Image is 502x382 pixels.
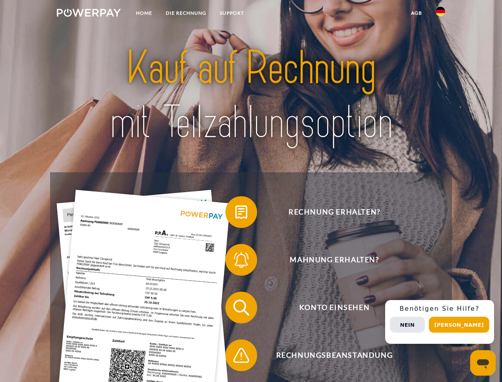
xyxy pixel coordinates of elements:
img: qb_warning.svg [231,345,251,365]
div: Schnellhilfe [385,300,494,344]
button: Konto einsehen [225,292,432,324]
h3: Benötigen Sie Hilfe? [390,305,489,313]
button: Mahnung erhalten? [225,244,432,276]
a: Home [129,6,159,20]
span: Rechnung erhalten? [237,196,432,228]
button: Rechnung erhalten? [225,196,432,228]
span: Mahnung erhalten? [237,244,432,276]
a: DIE RECHNUNG [159,6,213,20]
img: qb_bill.svg [231,202,251,222]
button: [PERSON_NAME] [429,317,489,333]
img: qb_search.svg [231,298,251,318]
img: de [436,7,445,16]
img: logo-powerpay-white.svg [57,9,121,17]
span: Rechnungsbeanstandung [237,339,432,371]
span: Konto einsehen [237,292,432,324]
a: SUPPORT [213,6,251,20]
button: Rechnungsbeanstandung [225,339,432,371]
iframe: Schaltfläche zum Öffnen des Messaging-Fensters [470,350,496,376]
a: agb [404,6,429,20]
img: title-powerpay_de.svg [76,38,426,152]
button: Nein [390,317,425,333]
img: qb_bell.svg [231,250,251,270]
